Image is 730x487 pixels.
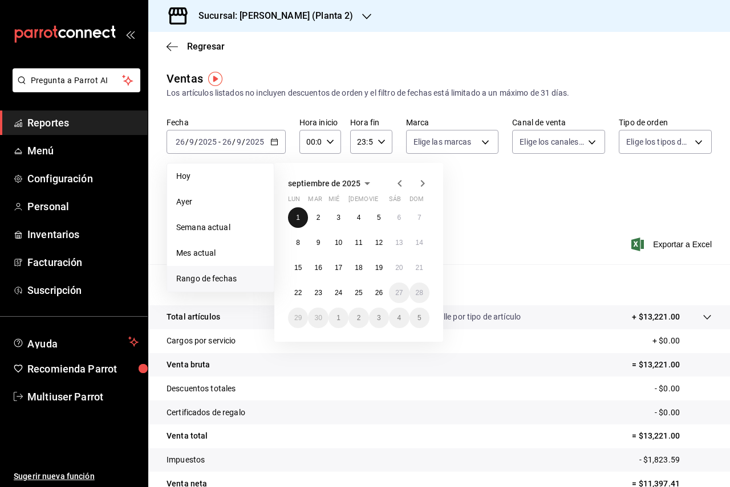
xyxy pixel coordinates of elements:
[348,195,416,207] abbr: jueves
[328,283,348,303] button: 24 de septiembre de 2025
[369,283,389,303] button: 26 de septiembre de 2025
[314,289,322,297] abbr: 23 de septiembre de 2025
[406,118,499,126] label: Marca
[167,118,286,126] label: Fecha
[245,137,265,146] input: ----
[27,255,139,270] span: Facturación
[639,454,712,466] p: - $1,823.59
[626,136,691,148] span: Elige los tipos de orden
[308,232,328,253] button: 9 de septiembre de 2025
[27,199,139,214] span: Personal
[409,283,429,303] button: 28 de septiembre de 2025
[416,264,423,272] abbr: 21 de septiembre de 2025
[417,314,421,322] abbr: 5 de octubre de 2025
[395,239,403,247] abbr: 13 de septiembre de 2025
[187,41,225,52] span: Regresar
[296,214,300,222] abbr: 1 de septiembre de 2025
[125,30,135,39] button: open_drawer_menu
[369,207,389,228] button: 5 de septiembre de 2025
[417,214,421,222] abbr: 7 de septiembre de 2025
[317,239,321,247] abbr: 9 de septiembre de 2025
[175,137,185,146] input: --
[355,239,362,247] abbr: 11 de septiembre de 2025
[336,214,340,222] abbr: 3 de septiembre de 2025
[176,273,265,285] span: Rango de fechas
[236,137,242,146] input: --
[369,257,389,278] button: 19 de septiembre de 2025
[167,359,210,371] p: Venta bruta
[288,257,308,278] button: 15 de septiembre de 2025
[308,195,322,207] abbr: martes
[355,289,362,297] abbr: 25 de septiembre de 2025
[242,137,245,146] span: /
[632,311,680,323] p: + $13,221.00
[355,264,362,272] abbr: 18 de septiembre de 2025
[176,196,265,208] span: Ayer
[167,41,225,52] button: Regresar
[409,232,429,253] button: 14 de septiembre de 2025
[167,383,236,395] p: Descuentos totales
[328,308,348,328] button: 1 de octubre de 2025
[308,207,328,228] button: 2 de septiembre de 2025
[348,283,368,303] button: 25 de septiembre de 2025
[655,407,712,419] p: - $0.00
[317,214,321,222] abbr: 2 de septiembre de 2025
[299,118,341,126] label: Hora inicio
[314,264,322,272] abbr: 16 de septiembre de 2025
[335,264,342,272] abbr: 17 de septiembre de 2025
[27,171,139,186] span: Configuración
[288,177,374,190] button: septiembre de 2025
[336,314,340,322] abbr: 1 de octubre de 2025
[369,232,389,253] button: 12 de septiembre de 2025
[348,207,368,228] button: 4 de septiembre de 2025
[375,264,383,272] abbr: 19 de septiembre de 2025
[395,289,403,297] abbr: 27 de septiembre de 2025
[27,389,139,404] span: Multiuser Parrot
[294,264,302,272] abbr: 15 de septiembre de 2025
[27,115,139,130] span: Reportes
[194,137,198,146] span: /
[176,222,265,234] span: Semana actual
[294,289,302,297] abbr: 22 de septiembre de 2025
[416,239,423,247] abbr: 14 de septiembre de 2025
[208,72,222,86] img: Tooltip marker
[357,214,361,222] abbr: 4 de septiembre de 2025
[288,207,308,228] button: 1 de septiembre de 2025
[27,227,139,242] span: Inventarios
[167,430,208,442] p: Venta total
[328,207,348,228] button: 3 de septiembre de 2025
[375,289,383,297] abbr: 26 de septiembre de 2025
[632,430,712,442] p: = $13,221.00
[397,214,401,222] abbr: 6 de septiembre de 2025
[288,232,308,253] button: 8 de septiembre de 2025
[348,232,368,253] button: 11 de septiembre de 2025
[335,239,342,247] abbr: 10 de septiembre de 2025
[389,195,401,207] abbr: sábado
[185,137,189,146] span: /
[357,314,361,322] abbr: 2 de octubre de 2025
[218,137,221,146] span: -
[167,454,205,466] p: Impuestos
[520,136,584,148] span: Elige los canales de venta
[377,214,381,222] abbr: 5 de septiembre de 2025
[377,314,381,322] abbr: 3 de octubre de 2025
[314,314,322,322] abbr: 30 de septiembre de 2025
[167,335,236,347] p: Cargos por servicio
[416,289,423,297] abbr: 28 de septiembre de 2025
[176,247,265,259] span: Mes actual
[288,308,308,328] button: 29 de septiembre de 2025
[288,195,300,207] abbr: lunes
[167,407,245,419] p: Certificados de regalo
[397,314,401,322] abbr: 4 de octubre de 2025
[328,195,339,207] abbr: miércoles
[389,308,409,328] button: 4 de octubre de 2025
[512,118,605,126] label: Canal de venta
[409,308,429,328] button: 5 de octubre de 2025
[294,314,302,322] abbr: 29 de septiembre de 2025
[27,143,139,158] span: Menú
[27,335,124,349] span: Ayuda
[198,137,217,146] input: ----
[348,257,368,278] button: 18 de septiembre de 2025
[375,239,383,247] abbr: 12 de septiembre de 2025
